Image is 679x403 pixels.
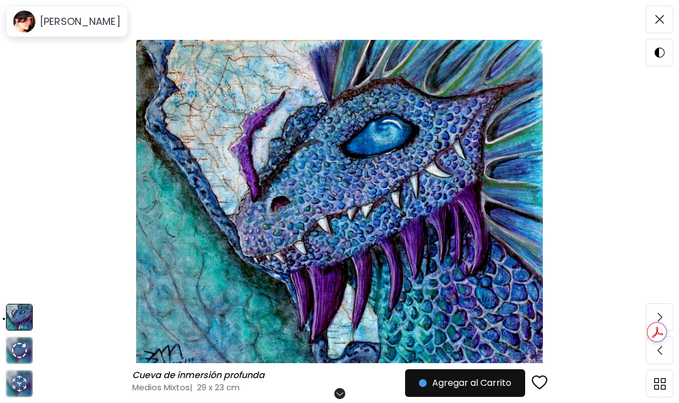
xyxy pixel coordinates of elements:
button: favorites [525,368,554,398]
h6: [PERSON_NAME] [40,15,121,28]
button: Agregar al Carrito [405,369,525,397]
h4: Medios Mixtos | 29 x 23 cm [132,381,442,393]
div: animation [11,375,28,392]
h6: Cueva de inmersión profunda [132,370,267,381]
span: Agregar al Carrito [419,376,511,390]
